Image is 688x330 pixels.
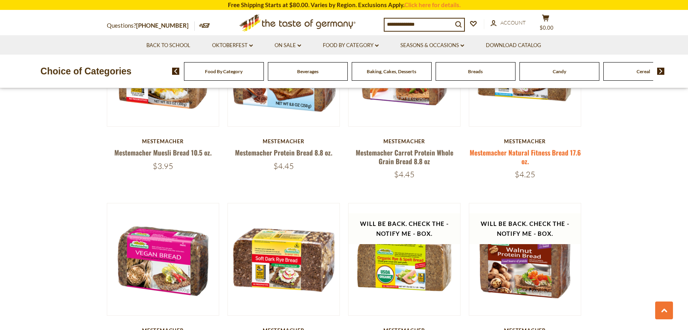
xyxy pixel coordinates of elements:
a: Mestemacher Protein Bread 8.8 oz. [235,148,332,157]
a: On Sale [275,41,301,50]
img: Mestemacher [228,203,340,315]
img: Mestemacher [349,203,461,315]
a: Mestemacher Natural Fitness Bread 17.6 oz. [470,148,581,166]
a: Mestemacher Muesli Bread 10.5 oz. [114,148,212,157]
div: Mestemacher [348,138,461,144]
img: next arrow [657,68,665,75]
span: $4.45 [273,161,294,171]
a: Download Catalog [486,41,541,50]
a: Seasons & Occasions [400,41,464,50]
p: Questions? [107,21,195,31]
a: Click here for details. [404,1,461,8]
img: Mestemacher [107,203,219,315]
a: Candy [553,68,566,74]
span: $4.45 [394,169,415,179]
span: $4.25 [515,169,535,179]
img: previous arrow [172,68,180,75]
button: $0.00 [534,14,558,34]
a: Account [491,19,526,27]
a: [PHONE_NUMBER] [136,22,189,29]
div: Mestemacher [469,138,582,144]
div: Mestemacher [227,138,340,144]
a: Breads [468,68,483,74]
a: Back to School [146,41,190,50]
span: Account [500,19,526,26]
img: Mestemacher [469,203,581,315]
a: Cereal [637,68,650,74]
a: Food By Category [205,68,243,74]
div: Mestemacher [107,138,220,144]
a: Beverages [297,68,318,74]
a: Baking, Cakes, Desserts [367,68,416,74]
a: Food By Category [323,41,379,50]
a: Oktoberfest [212,41,253,50]
span: $0.00 [540,25,553,31]
a: Mestemacher Carrot Protein Whole Grain Bread 8.8 oz [356,148,453,166]
span: $3.95 [153,161,173,171]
